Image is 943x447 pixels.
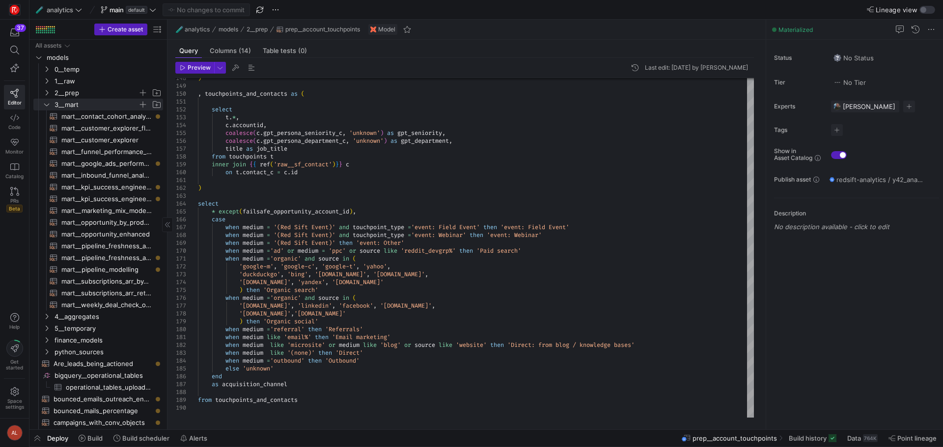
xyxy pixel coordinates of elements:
[33,263,163,275] a: mart__pipeline_modelling​​​​​​​​​​
[55,99,138,110] span: 3__mart
[61,146,152,158] span: mart__funnel_performance_analysis__monthly_with_forecast​​​​​​​​​​
[267,223,270,231] span: =
[247,26,268,33] span: 2__prep
[175,168,186,176] div: 160
[260,137,263,145] span: .
[36,6,43,13] span: 🧪
[339,239,353,247] span: then
[239,208,243,215] span: (
[176,26,183,33] span: 🧪
[61,182,152,193] span: mart__kpi_success_engineering_historical​​​​​​​​​​
[175,137,186,145] div: 156
[33,240,163,252] div: Press SPACE to select this row.
[301,90,305,98] span: (
[54,394,152,405] span: bounced_emails_outreach_enhanced​​​​​​​​​​
[280,263,315,270] span: 'google-c'
[8,124,21,130] span: Code
[267,247,270,255] span: =
[411,223,480,231] span: 'event: Field Event'
[384,247,397,255] span: like
[225,121,229,129] span: c
[225,145,243,153] span: title
[61,158,152,169] span: mart__google_ads_performance_analysis_rolling​​​​​​​​​​
[173,24,212,35] button: 🧪analytics
[4,383,25,414] a: Spacesettings
[33,381,163,393] a: operational_tables_uploaded_conversions​​​​​​​​​
[33,75,163,87] div: Press SPACE to select this row.
[33,228,163,240] div: Press SPACE to select this row.
[274,160,332,168] span: 'raw__sf_contact'
[175,160,186,168] div: 159
[6,359,23,370] span: Get started
[225,129,253,137] span: coalesce
[267,231,270,239] span: =
[774,54,823,61] span: Status
[5,173,24,179] span: Catalog
[253,137,256,145] span: (
[175,113,186,121] div: 153
[291,168,298,176] span: id
[61,264,152,275] span: mart__pipeline_modelling​​​​​​​​​​
[342,255,349,263] span: in
[54,405,152,417] span: bounced_mails_percentage​​​​​​​​​​
[291,90,298,98] span: as
[6,205,23,212] span: Beta
[33,52,163,63] div: Press SPACE to select this row.
[408,223,411,231] span: =
[449,137,452,145] span: ,
[831,52,876,64] button: No statusNo Status
[216,24,241,35] button: models
[175,247,186,255] div: 170
[253,129,256,137] span: (
[66,382,152,393] span: operational_tables_uploaded_conversions​​​​​​​​​
[256,137,260,145] span: c
[61,252,152,263] span: mart__pipeline_freshness_analysis​​​​​​​​​​
[87,434,103,442] span: Build
[4,109,25,134] a: Code
[339,160,342,168] span: }
[61,193,152,205] span: mart__kpi_success_engineering​​​​​​​​​​
[33,122,163,134] a: mart__customer_explorer_flattened​​​​​​​​​​
[175,192,186,200] div: 163
[397,129,442,137] span: gpt_seniority
[55,87,138,99] span: 2__prep
[346,137,349,145] span: ,
[210,48,251,54] span: Columns
[61,111,152,122] span: mart__contact_cohort_analysis​​​​​​​​​​
[5,398,24,410] span: Space settings
[843,430,882,447] button: Data764K
[229,153,267,160] span: touchpoints
[833,54,874,62] span: No Status
[175,239,186,247] div: 169
[212,105,232,113] span: select
[349,208,353,215] span: )
[61,205,152,216] span: mart__marketing_mix_modelling​​​​​​​​​​
[789,434,827,442] span: Build history
[55,311,162,322] span: 4__aggregates
[260,160,270,168] span: ref
[470,231,483,239] span: then
[33,134,163,146] div: Press SPACE to select this row.
[263,137,346,145] span: gpt_persona_department_c
[33,193,163,205] a: mart__kpi_success_engineering​​​​​​​​​​
[353,208,356,215] span: ,
[10,5,20,15] img: https://storage.googleapis.com/y42-prod-data-exchange/images/C0c2ZRu8XU2mQEXUlKrTCN4i0dD3czfOt8UZ...
[33,216,163,228] div: Press SPACE to select this row.
[378,26,395,33] span: Model
[459,247,473,255] span: then
[339,223,349,231] span: and
[33,228,163,240] a: mart__opportunity_enhanced​​​​​​​​​​
[353,231,404,239] span: touchpoint_type
[55,64,162,75] span: 0__temp
[349,247,356,255] span: or
[175,145,186,153] div: 157
[33,369,163,381] a: bigquery__operational_tables​​​​​​​​
[305,255,315,263] span: and
[33,146,163,158] div: Press SPACE to select this row.
[390,137,397,145] span: as
[55,335,162,346] span: finance_models
[243,231,263,239] span: medium
[47,52,162,63] span: models
[33,63,163,75] div: Press SPACE to select this row.
[8,324,21,330] span: Help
